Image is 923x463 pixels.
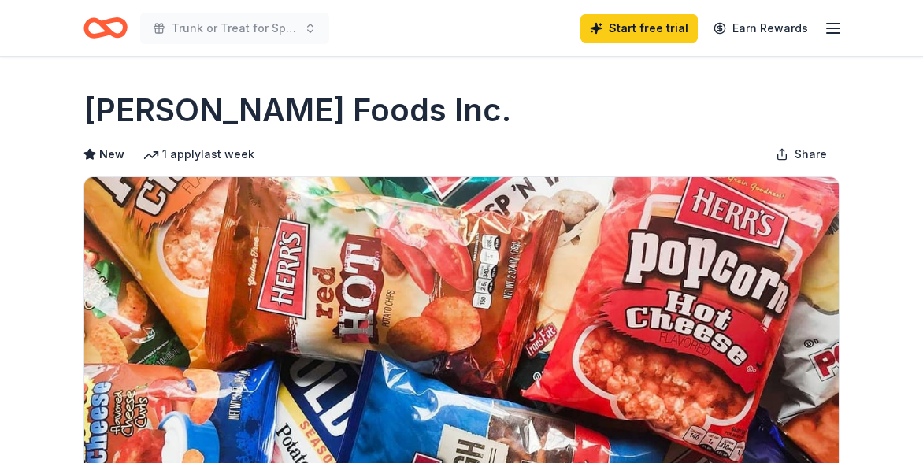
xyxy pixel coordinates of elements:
button: Share [763,139,840,170]
a: Home [83,9,128,46]
button: Trunk or Treat for Special Needs Families [140,13,329,44]
a: Start free trial [580,14,698,43]
a: Earn Rewards [704,14,817,43]
span: Share [795,145,827,164]
div: 1 apply last week [143,145,254,164]
span: Trunk or Treat for Special Needs Families [172,19,298,38]
span: New [99,145,124,164]
h1: [PERSON_NAME] Foods Inc. [83,88,511,132]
